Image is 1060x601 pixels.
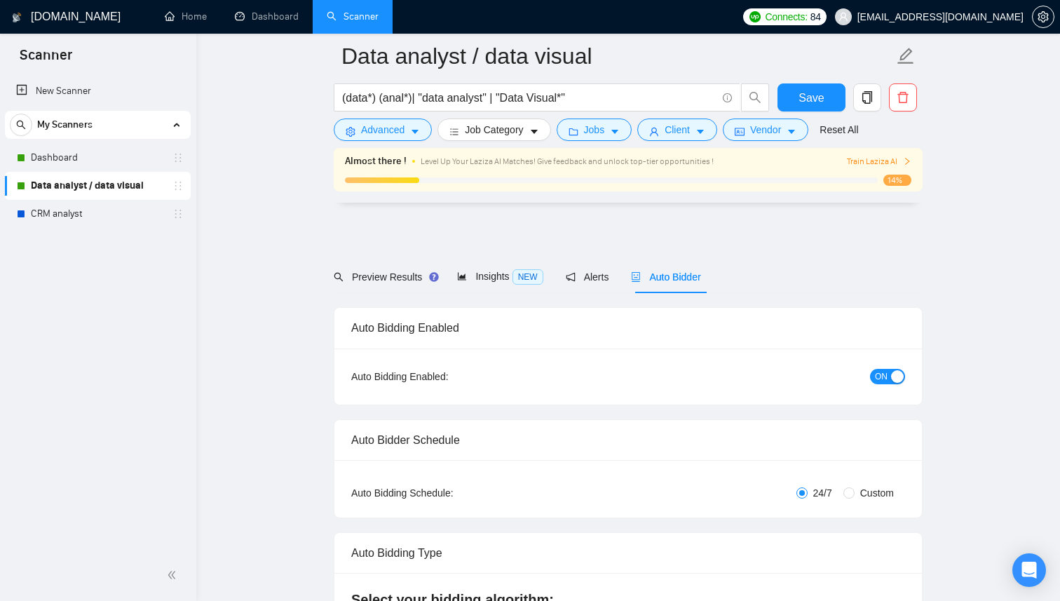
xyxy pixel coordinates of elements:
span: area-chart [457,271,467,281]
span: holder [172,180,184,191]
span: holder [172,208,184,220]
li: New Scanner [5,77,191,105]
div: Auto Bidding Enabled: [351,369,536,384]
span: Preview Results [334,271,435,283]
div: Tooltip anchor [428,271,440,283]
button: delete [889,83,917,112]
span: info-circle [723,93,732,102]
span: 14% [883,175,911,186]
span: caret-down [695,126,705,137]
span: ON [875,369,888,384]
button: Save [777,83,845,112]
span: edit [897,47,915,65]
span: Jobs [584,122,605,137]
span: Vendor [750,122,781,137]
span: Alerts [566,271,609,283]
span: Level Up Your Laziza AI Matches! Give feedback and unlock top-tier opportunities ! [421,156,714,166]
a: New Scanner [16,77,179,105]
span: Auto Bidder [631,271,700,283]
span: 24/7 [808,485,838,501]
span: delete [890,91,916,104]
span: Almost there ! [345,154,407,169]
span: right [903,157,911,166]
span: user [838,12,848,22]
span: idcard [735,126,745,137]
span: search [334,272,344,282]
span: caret-down [787,126,796,137]
span: caret-down [529,126,539,137]
button: settingAdvancedcaret-down [334,119,432,141]
span: My Scanners [37,111,93,139]
a: Dashboard [31,144,164,172]
div: Open Intercom Messenger [1012,553,1046,587]
span: Insights [457,271,543,282]
button: search [10,114,32,136]
span: holder [172,152,184,163]
button: idcardVendorcaret-down [723,119,808,141]
button: folderJobscaret-down [557,119,632,141]
a: CRM analyst [31,200,164,228]
span: robot [631,272,641,282]
span: Custom [855,485,899,501]
img: upwork-logo.png [749,11,761,22]
span: Connects: [765,9,807,25]
span: double-left [167,568,181,582]
span: search [742,91,768,104]
input: Search Freelance Jobs... [342,89,716,107]
div: Auto Bidder Schedule [351,420,905,460]
button: setting [1032,6,1054,28]
a: setting [1032,11,1054,22]
div: Auto Bidding Type [351,533,905,573]
a: searchScanner [327,11,379,22]
button: userClientcaret-down [637,119,717,141]
span: caret-down [410,126,420,137]
span: folder [569,126,578,137]
span: setting [346,126,355,137]
div: Auto Bidding Enabled [351,308,905,348]
a: dashboardDashboard [235,11,299,22]
span: NEW [512,269,543,285]
span: user [649,126,659,137]
span: Save [799,89,824,107]
button: copy [853,83,881,112]
a: Reset All [820,122,858,137]
button: search [741,83,769,112]
span: search [11,120,32,130]
span: Advanced [361,122,405,137]
button: Train Laziza AI [847,155,911,168]
span: caret-down [610,126,620,137]
div: Auto Bidding Schedule: [351,485,536,501]
span: bars [449,126,459,137]
span: setting [1033,11,1054,22]
span: Scanner [8,45,83,74]
span: 84 [810,9,821,25]
button: barsJob Categorycaret-down [437,119,550,141]
img: logo [12,6,22,29]
input: Scanner name... [341,39,894,74]
span: Client [665,122,690,137]
span: copy [854,91,881,104]
a: homeHome [165,11,207,22]
a: Data analyst / data visual [31,172,164,200]
li: My Scanners [5,111,191,228]
span: notification [566,272,576,282]
span: Job Category [465,122,523,137]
